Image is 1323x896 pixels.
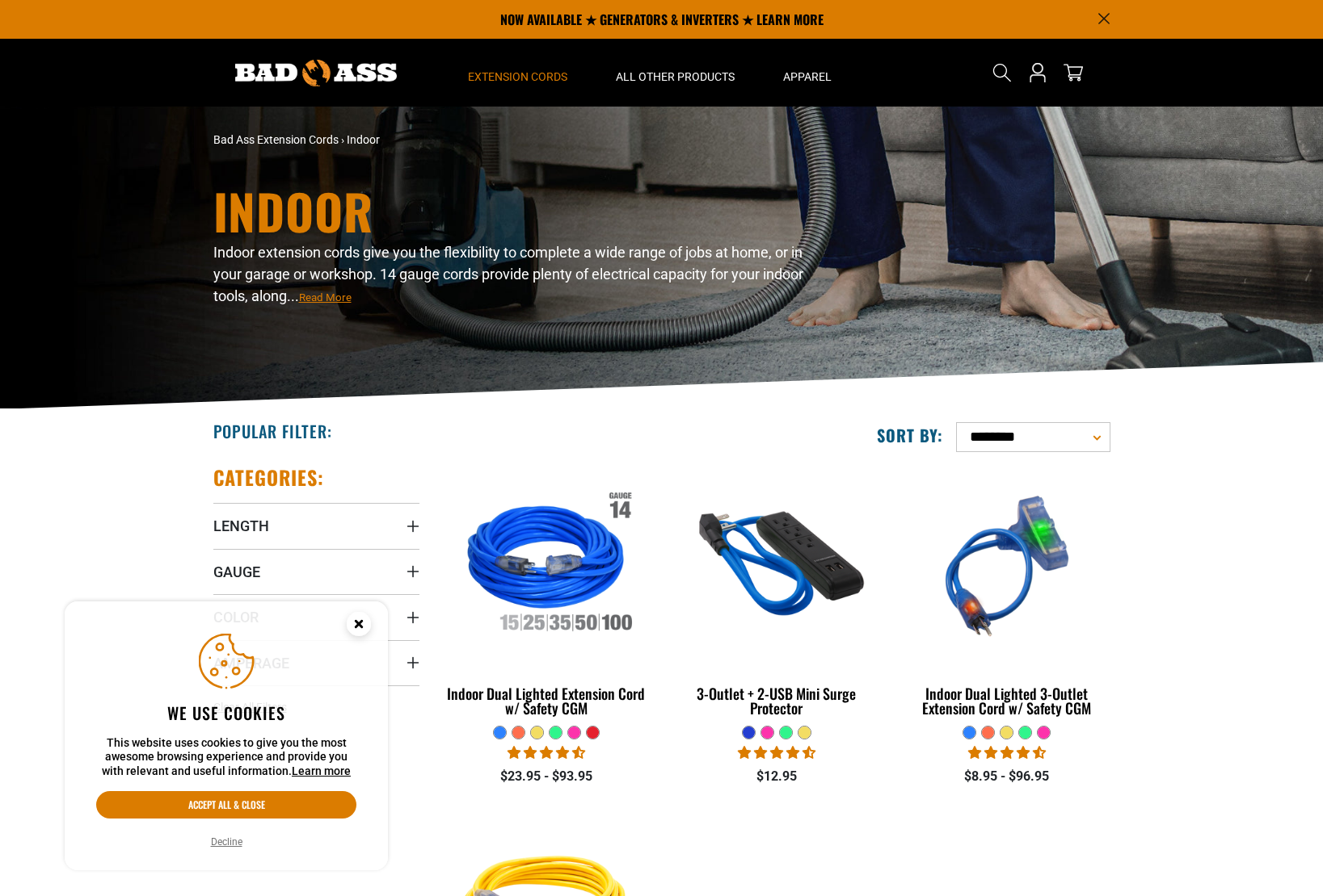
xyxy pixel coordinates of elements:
[444,465,650,725] a: Indoor Dual Lighted Extension Cord w/ Safety CGM Indoor Dual Lighted Extension Cord w/ Safety CGM
[675,473,878,659] img: blue
[904,465,1110,725] a: blue Indoor Dual Lighted 3-Outlet Extension Cord w/ Safety CGM
[759,39,856,107] summary: Apparel
[213,133,339,146] a: Bad Ass Extension Cords
[673,686,879,715] div: 3-Outlet + 2-USB Mini Surge Protector
[292,764,351,777] a: Learn more
[968,745,1046,760] span: 4.33 stars
[904,767,1110,786] div: $8.95 - $96.95
[235,60,397,86] img: Bad Ass Extension Cords
[444,39,592,107] summary: Extension Cords
[616,69,735,84] span: All Other Products
[213,244,803,304] span: Indoor extension cords give you the flexibility to complete a wide range of jobs at home, or in y...
[673,767,879,786] div: $12.95
[989,60,1015,86] summary: Search
[213,563,260,581] span: Gauge
[213,421,332,442] h2: Popular Filter:
[905,473,1109,659] img: blue
[673,465,879,725] a: blue 3-Outlet + 2-USB Mini Surge Protector
[299,291,352,304] span: Read More
[592,39,759,107] summary: All Other Products
[783,69,832,84] span: Apparel
[508,745,585,760] span: 4.40 stars
[468,69,567,84] span: Extension Cords
[341,133,344,146] span: ›
[213,517,269,535] span: Length
[213,549,419,594] summary: Gauge
[96,736,356,779] p: This website uses cookies to give you the most awesome browsing experience and provide you with r...
[96,702,356,723] h2: We use cookies
[213,186,803,235] h1: Indoor
[738,745,815,760] span: 4.36 stars
[213,465,325,490] h2: Categories:
[445,473,648,659] img: Indoor Dual Lighted Extension Cord w/ Safety CGM
[65,601,388,871] aside: Cookie Consent
[213,503,419,548] summary: Length
[347,133,380,146] span: Indoor
[96,791,356,819] button: Accept all & close
[877,425,943,446] label: Sort by:
[206,834,247,850] button: Decline
[213,132,803,149] nav: breadcrumbs
[444,767,650,786] div: $23.95 - $93.95
[904,686,1110,715] div: Indoor Dual Lighted 3-Outlet Extension Cord w/ Safety CGM
[213,594,419,639] summary: Color
[444,686,650,715] div: Indoor Dual Lighted Extension Cord w/ Safety CGM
